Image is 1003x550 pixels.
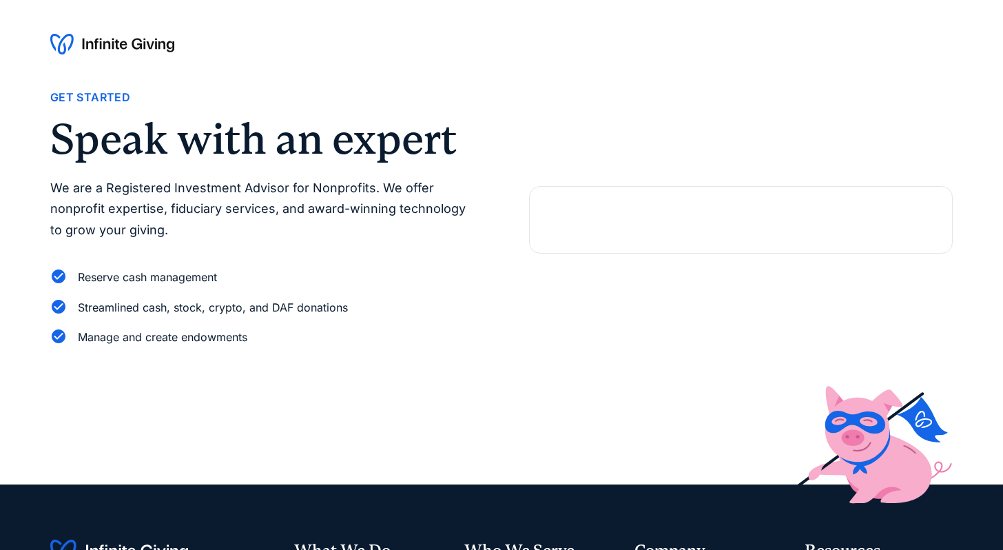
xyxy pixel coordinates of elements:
[50,118,474,161] h2: Speak with an expert
[78,298,348,317] div: Streamlined cash, stock, crypto, and DAF donations
[78,328,247,347] div: Manage and create endowments
[50,178,474,241] p: We are a Registered Investment Advisor for Nonprofits. We offer nonprofit expertise, fiduciary se...
[50,88,130,107] div: Get Started
[78,268,217,287] div: Reserve cash management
